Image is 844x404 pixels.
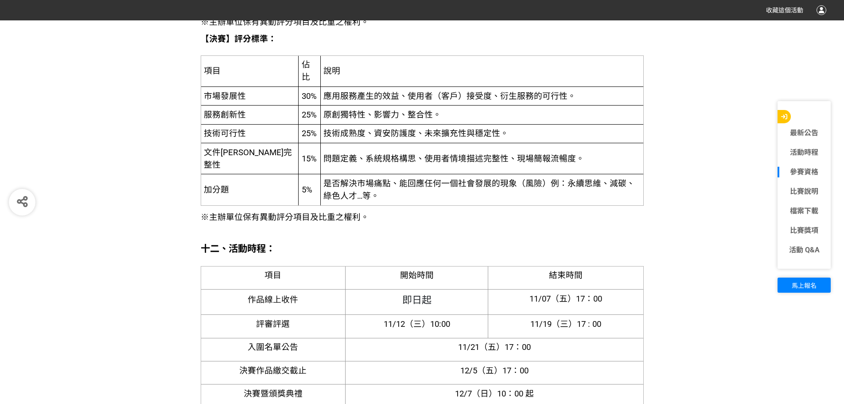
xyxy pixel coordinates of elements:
[201,17,369,27] span: ※主辦單位保有異動評分項目及比重之權利。
[792,282,817,289] span: 馬上報名
[323,66,340,76] span: 說明
[248,295,298,305] span: 作品線上收件
[201,212,369,222] span: ※主辦單位保有異動評分項目及比重之權利。
[248,342,298,352] span: 入圍名單公告
[323,154,584,164] span: 問題定義、系統規格構思、使用者情境描述完整性、現場簡報流暢度。
[204,185,229,195] span: 加分題
[302,60,310,82] span: 佔比
[323,110,441,120] span: 原創獨特性、影響力、整合性。
[302,185,312,195] span: 5%
[323,91,576,101] span: 應用服務產生的效益、使用者（客戶）接受度、衍生服務的可行性。
[778,128,831,138] a: 最新公告
[302,129,317,138] span: 25%
[778,167,831,177] a: 參賽資格
[402,294,432,306] span: 即日起
[201,243,275,254] strong: 十二、活動時程：
[244,389,303,399] span: 決賽暨頒獎典禮
[400,271,434,280] span: 開始時間
[778,225,831,236] a: 比賽獎項
[529,294,602,304] span: 11/07（五）17：00
[323,179,635,201] span: 是否解決市場痛點、能回應任何一個社會發展的現象（風險）例：永續思維、減碳、綠色人才…等。
[302,91,317,101] span: 30%
[204,91,246,101] span: 市場發展性
[455,389,534,399] span: 12/7（日）10：00 起
[766,7,803,14] span: 收藏這個活動
[204,110,246,120] span: 服務創新性
[264,271,281,280] span: 項目
[239,366,307,376] span: 決賽作品繳交截止
[204,148,292,170] span: 文件[PERSON_NAME]完整性
[460,366,529,376] span: 12/5（五）17：00
[778,147,831,158] a: 活動時程
[549,271,583,280] span: 結束時間
[384,319,450,329] span: 11/12（三）10:00
[778,245,831,255] a: 活動 Q&A
[204,129,246,138] span: 技術可行性
[778,278,831,293] button: 馬上報名
[256,319,290,329] span: 評審評選
[778,206,831,216] a: 檔案下載
[458,342,531,352] span: 11/21（五）17：00
[201,34,276,44] strong: 【決賽】評分標準：
[530,319,601,329] span: 11/19（三）17 : 00
[302,110,317,120] span: 25%
[323,129,509,138] span: 技術成熟度、資安防護度、未來擴充性與穩定性。
[778,186,831,197] a: 比賽說明
[302,154,317,164] span: 15%
[204,66,221,76] span: 項目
